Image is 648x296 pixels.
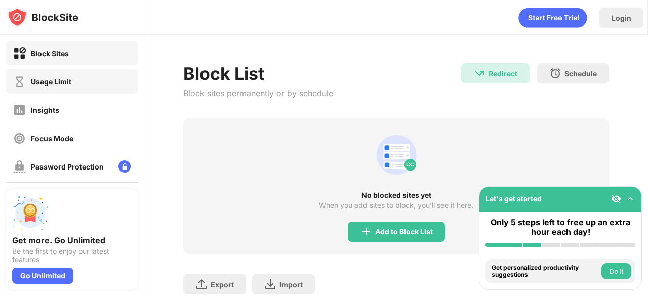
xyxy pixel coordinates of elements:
div: Insights [31,106,59,114]
img: omni-setup-toggle.svg [625,194,635,204]
div: Focus Mode [31,134,73,143]
div: Login [612,14,631,22]
div: Be the first to enjoy our latest features [12,247,132,264]
div: Let's get started [485,194,542,203]
img: eye-not-visible.svg [611,194,621,204]
img: password-protection-off.svg [13,160,26,173]
div: Schedule [564,69,597,78]
div: Only 5 steps left to free up an extra hour each day! [485,218,635,237]
div: Block sites permanently or by schedule [183,88,333,98]
div: Block Sites [31,49,69,58]
div: animation [372,131,421,179]
img: time-usage-off.svg [13,75,26,88]
div: animation [518,8,587,28]
div: When you add sites to block, you’ll see it here. [319,201,473,209]
button: Do it [601,263,631,279]
div: No blocked sites yet [183,191,609,199]
img: lock-menu.svg [118,160,131,173]
img: block-on.svg [13,47,26,60]
div: Go Unlimited [12,268,73,284]
div: Password Protection [31,162,104,171]
div: Redirect [489,69,517,78]
div: Get more. Go Unlimited [12,235,132,245]
img: push-unlimited.svg [12,195,49,231]
div: Export [211,280,234,289]
img: focus-off.svg [13,132,26,145]
img: logo-blocksite.svg [7,7,78,27]
img: insights-off.svg [13,104,26,116]
div: Import [279,280,303,289]
div: Block List [183,63,333,84]
div: Add to Block List [375,228,433,236]
div: Usage Limit [31,77,71,86]
div: Get personalized productivity suggestions [492,264,599,279]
